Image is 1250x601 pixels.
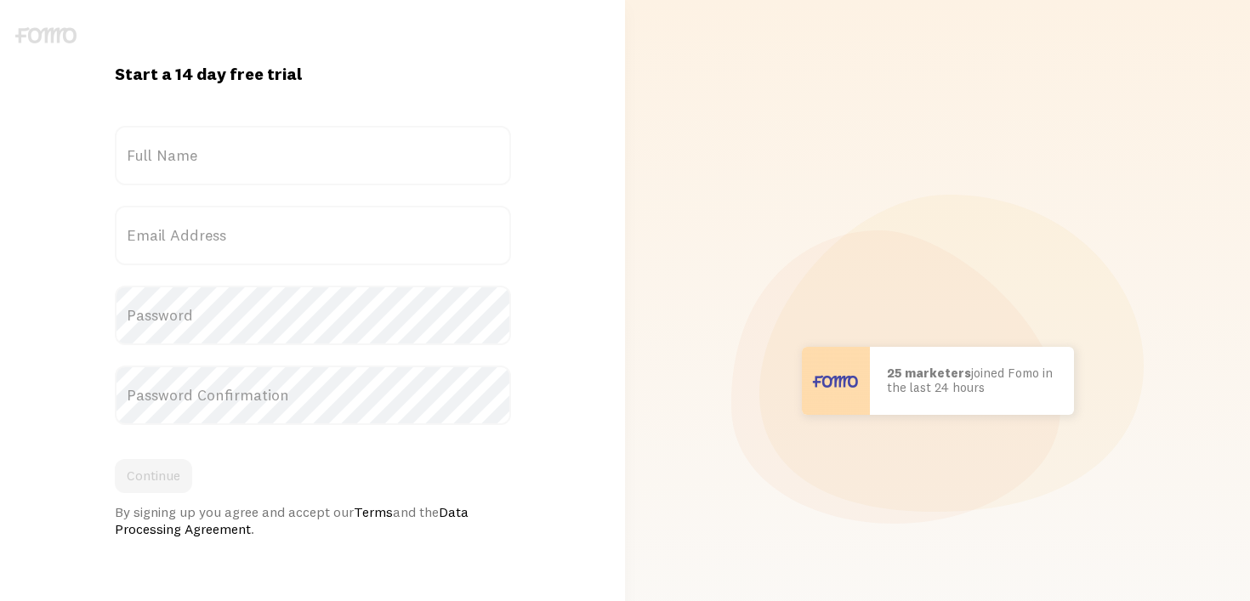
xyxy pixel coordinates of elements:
label: Password Confirmation [115,366,511,425]
label: Full Name [115,126,511,185]
img: User avatar [802,347,870,415]
div: By signing up you agree and accept our and the . [115,503,511,537]
label: Password [115,286,511,345]
h1: Start a 14 day free trial [115,63,511,85]
p: joined Fomo in the last 24 hours [887,366,1057,394]
b: 25 marketers [887,365,971,381]
a: Data Processing Agreement [115,503,469,537]
img: fomo-logo-gray-b99e0e8ada9f9040e2984d0d95b3b12da0074ffd48d1e5cb62ac37fc77b0b268.svg [15,27,77,43]
label: Email Address [115,206,511,265]
a: Terms [354,503,393,520]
